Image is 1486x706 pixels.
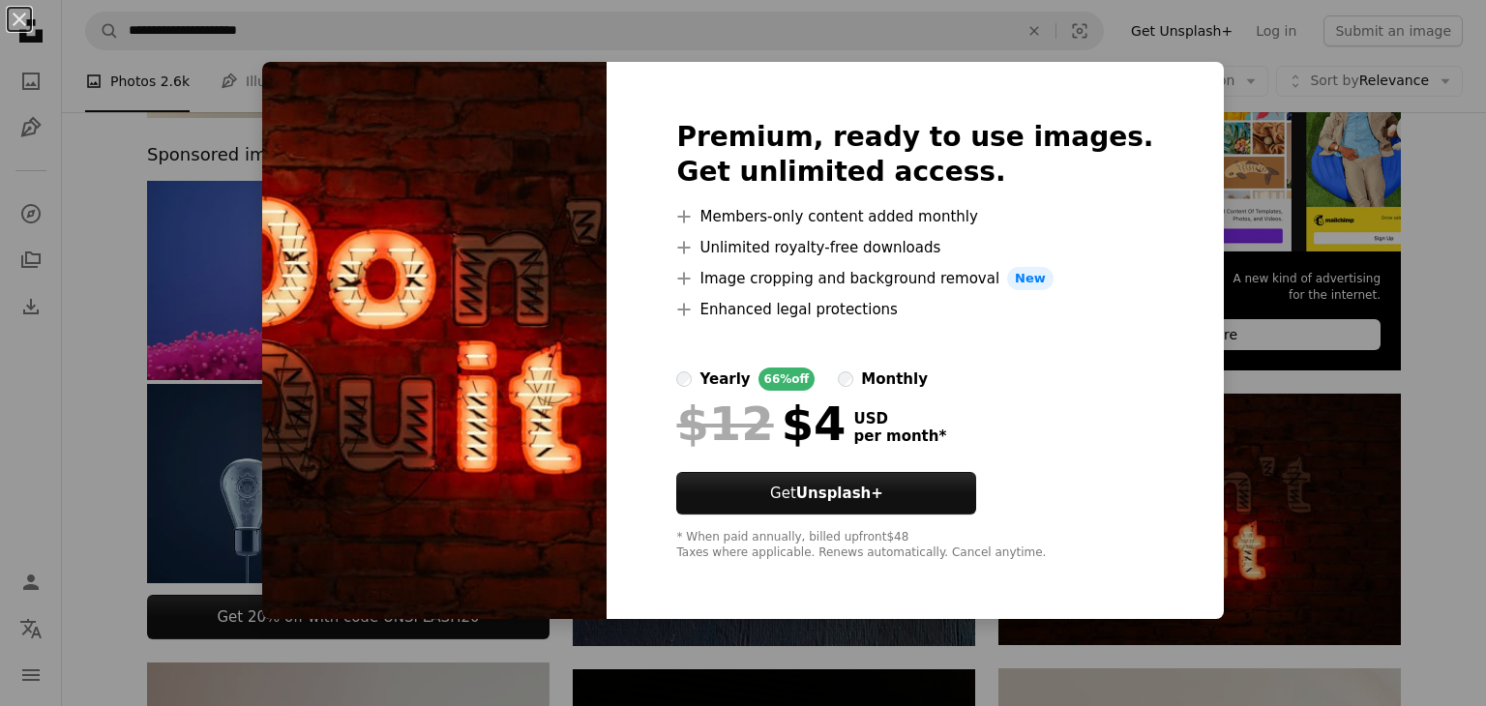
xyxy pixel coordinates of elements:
li: Enhanced legal protections [676,298,1153,321]
div: * When paid annually, billed upfront $48 Taxes where applicable. Renews automatically. Cancel any... [676,530,1153,561]
div: monthly [861,368,928,391]
span: USD [853,410,946,427]
div: $4 [676,398,846,449]
h2: Premium, ready to use images. Get unlimited access. [676,120,1153,190]
input: yearly66%off [676,371,692,387]
strong: Unsplash+ [796,485,883,502]
div: yearly [699,368,750,391]
img: premium_photo-1694743671394-60034a1b2f65 [262,62,607,619]
span: per month * [853,427,946,445]
li: Unlimited royalty-free downloads [676,236,1153,259]
li: Members-only content added monthly [676,205,1153,228]
span: New [1007,267,1054,290]
button: GetUnsplash+ [676,472,976,515]
li: Image cropping and background removal [676,267,1153,290]
div: 66% off [758,368,816,391]
input: monthly [838,371,853,387]
span: $12 [676,398,773,449]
